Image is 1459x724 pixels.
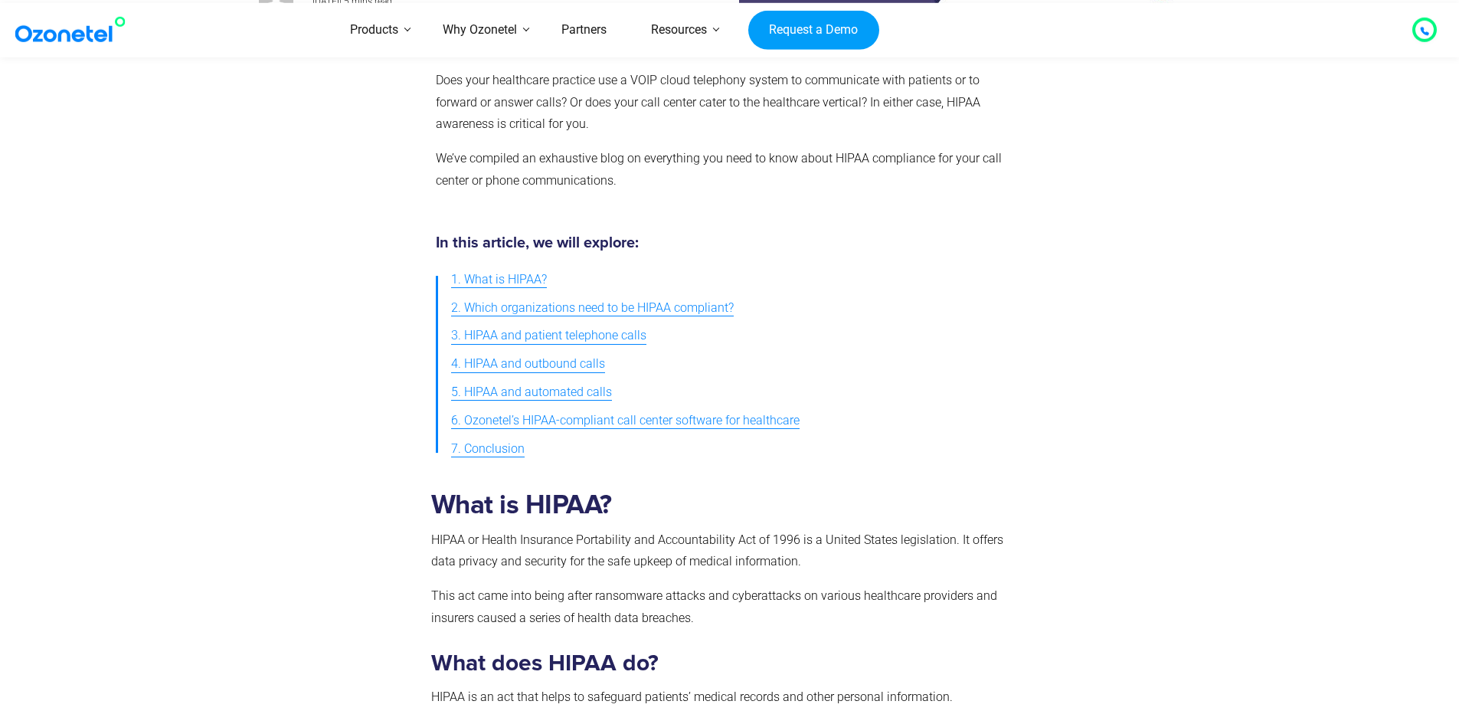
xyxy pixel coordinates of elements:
[451,382,612,404] span: 5. HIPAA and automated calls
[451,410,800,432] span: 6. Ozonetel’s HIPAA-compliant call center software for healthcare
[451,325,646,347] span: 3. HIPAA and patient telephone calls
[451,297,734,319] span: 2. Which organizations need to be HIPAA compliant?
[328,3,420,57] a: Products
[451,353,605,375] span: 4. HIPAA and outbound calls
[431,652,659,675] strong: What does HIPAA do?
[539,3,629,57] a: Partners
[431,686,1022,709] p: HIPAA is an act that helps to safeguard patients’ medical records and other personal information.
[451,294,734,323] a: 2. Which organizations need to be HIPAA compliant?
[420,3,539,57] a: Why Ozonetel
[451,350,605,378] a: 4. HIPAA and outbound calls
[451,269,547,291] span: 1. What is HIPAA?
[431,492,612,519] strong: What is HIPAA?
[436,148,1017,192] p: We’ve compiled an exhaustive blog on everything you need to know about HIPAA compliance for your ...
[451,407,800,435] a: 6. Ozonetel’s HIPAA-compliant call center software for healthcare
[431,585,1022,630] p: This act came into being after ransomware attacks and cyberattacks on various healthcare provider...
[431,529,1022,574] p: HIPAA or Health Insurance Portability and Accountability Act of 1996 is a United States legislati...
[436,70,1017,136] p: Does your healthcare practice use a VOIP cloud telephony system to communicate with patients or t...
[451,378,612,407] a: 5. HIPAA and automated calls
[451,266,547,294] a: 1. What is HIPAA?
[451,435,525,464] a: 7. Conclusion
[629,3,729,57] a: Resources
[451,438,525,460] span: 7. Conclusion
[451,322,646,350] a: 3. HIPAA and patient telephone calls
[436,235,1017,251] h5: In this article, we will explore:
[748,10,879,50] a: Request a Demo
